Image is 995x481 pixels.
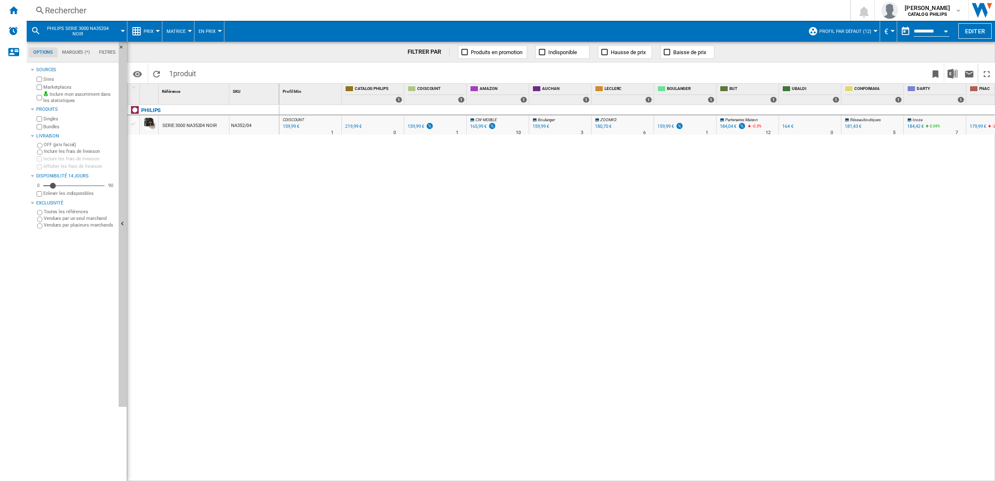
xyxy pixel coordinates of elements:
div: 159,99 € [656,122,684,131]
label: Inclure les frais de livraison [43,156,115,162]
div: SERIE 3000 NA35204 NOIR [162,116,217,135]
span: CDISCOUNT [417,86,465,93]
div: 219,99 € [345,124,362,129]
label: Vendues par plusieurs marchands [44,222,115,228]
input: Afficher les frais de livraison [37,164,42,169]
div: 1 offers sold by BOULANGER [708,97,714,103]
span: BOULANGER [667,86,714,93]
div: Délai de livraison : 0 jour [831,129,833,137]
div: Délai de livraison : 5 jours [893,129,895,137]
div: 184,42 € [906,122,924,131]
div: 184,04 € [719,122,746,131]
div: Prix [132,21,158,42]
button: Masquer [119,42,129,57]
img: promotionV3.png [738,122,746,130]
button: Produits en promotion [458,45,527,59]
img: alerts-logo.svg [8,26,18,36]
img: promotionV3.png [488,122,496,130]
div: NA352/04 [229,115,279,135]
span: Hausse de prix [611,49,646,55]
button: Indisponible [535,45,590,59]
b: CATALOG PHILIPS [908,12,947,17]
button: Editer [958,23,992,39]
div: 181,43 € [845,124,861,129]
div: Délai de livraison : 1 jour [706,129,708,137]
input: Inclure mon assortiment dans les statistiques [37,92,42,103]
div: 1 offers sold by AMAZON [520,97,527,103]
span: SKU [233,89,241,94]
span: -0.3 [752,124,759,128]
div: Sort None [231,84,279,97]
label: Bundles [43,124,115,130]
div: Produits [36,106,115,113]
label: Singles [43,116,115,122]
button: Envoyer ce rapport par email [961,64,978,83]
div: 90 [106,182,115,189]
span: CATALOG PHILIPS [355,86,402,93]
img: promotionV3.png [675,122,684,130]
div: Exclusivité [36,200,115,207]
div: Délai de livraison : 12 jours [766,129,771,137]
span: DARTY [917,86,964,93]
input: Inclure les frais de livraison [37,150,42,155]
label: Inclure les frais de livraison [44,148,115,155]
md-slider: Disponibilité [43,182,104,190]
span: AMAZON [480,86,527,93]
span: CDISCOUNT [283,117,304,122]
i: % [751,122,756,132]
div: 1 offers sold by CONFORAMA [895,97,902,103]
div: 180,70 € [594,122,612,131]
span: LECLERC [604,86,652,93]
div: 179,99 € [968,122,986,131]
div: Délai de livraison : 1 jour [331,129,333,137]
label: Sites [43,76,115,82]
div: 1 offers sold by DARTY [958,97,964,103]
div: BOULANGER 1 offers sold by BOULANGER [656,84,716,105]
div: Cliquez pour filtrer sur cette marque [141,105,161,115]
div: Délai de livraison : 1 jour [456,129,458,137]
span: Réseau boutiques [850,117,881,122]
input: Sites [37,77,42,82]
span: Icoza [913,117,923,122]
div: Sort None [142,84,158,97]
div: 159,99 € [406,122,434,131]
div: Mise à jour : mercredi 13 août 2025 02:29 [281,122,299,131]
div: Livraison [36,133,115,140]
div: SKU Sort None [231,84,279,97]
span: Boulanger [538,117,555,122]
div: Sort None [160,84,229,97]
button: Matrice [167,21,190,42]
div: CDISCOUNT 1 offers sold by CDISCOUNT [406,84,466,105]
span: Indisponible [548,49,577,55]
div: Disponibilité 14 Jours [36,173,115,179]
button: Profil par défaut (12) [819,21,876,42]
img: excel-24x24.png [948,69,958,79]
span: CW-MOBILE [475,117,497,122]
div: 1 offers sold by AUCHAN [583,97,590,103]
div: En Prix [199,21,220,42]
div: Référence Sort None [160,84,229,97]
div: CONFORAMA 1 offers sold by CONFORAMA [843,84,903,105]
div: AMAZON 1 offers sold by AMAZON [468,84,529,105]
span: En Prix [199,29,216,34]
label: Enlever les indisponibles [43,190,115,197]
img: profile.jpg [881,2,898,19]
button: Recharger [148,64,165,83]
span: BUT [729,86,777,93]
span: UBALDI [792,86,839,93]
span: produit [173,69,196,78]
md-tab-item: Marques (*) [57,47,95,57]
label: Marketplaces [43,84,115,90]
span: Profil Min [283,89,301,94]
span: Partenaires Maison [725,117,758,122]
div: Sources [36,67,115,73]
span: Référence [162,89,180,94]
button: Hausse de prix [598,45,652,59]
span: € [884,27,888,36]
div: 1 offers sold by CDISCOUNT [458,97,465,103]
button: Baisse de prix [660,45,714,59]
button: Masquer [119,42,127,407]
label: Afficher les frais de livraison [43,163,115,169]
